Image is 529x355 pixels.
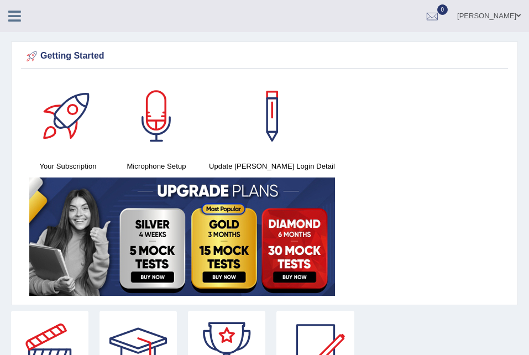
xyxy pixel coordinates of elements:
[118,160,195,172] h4: Microphone Setup
[437,4,448,15] span: 0
[24,48,505,65] div: Getting Started
[29,177,335,296] img: small5.jpg
[29,160,107,172] h4: Your Subscription
[206,160,338,172] h4: Update [PERSON_NAME] Login Detail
